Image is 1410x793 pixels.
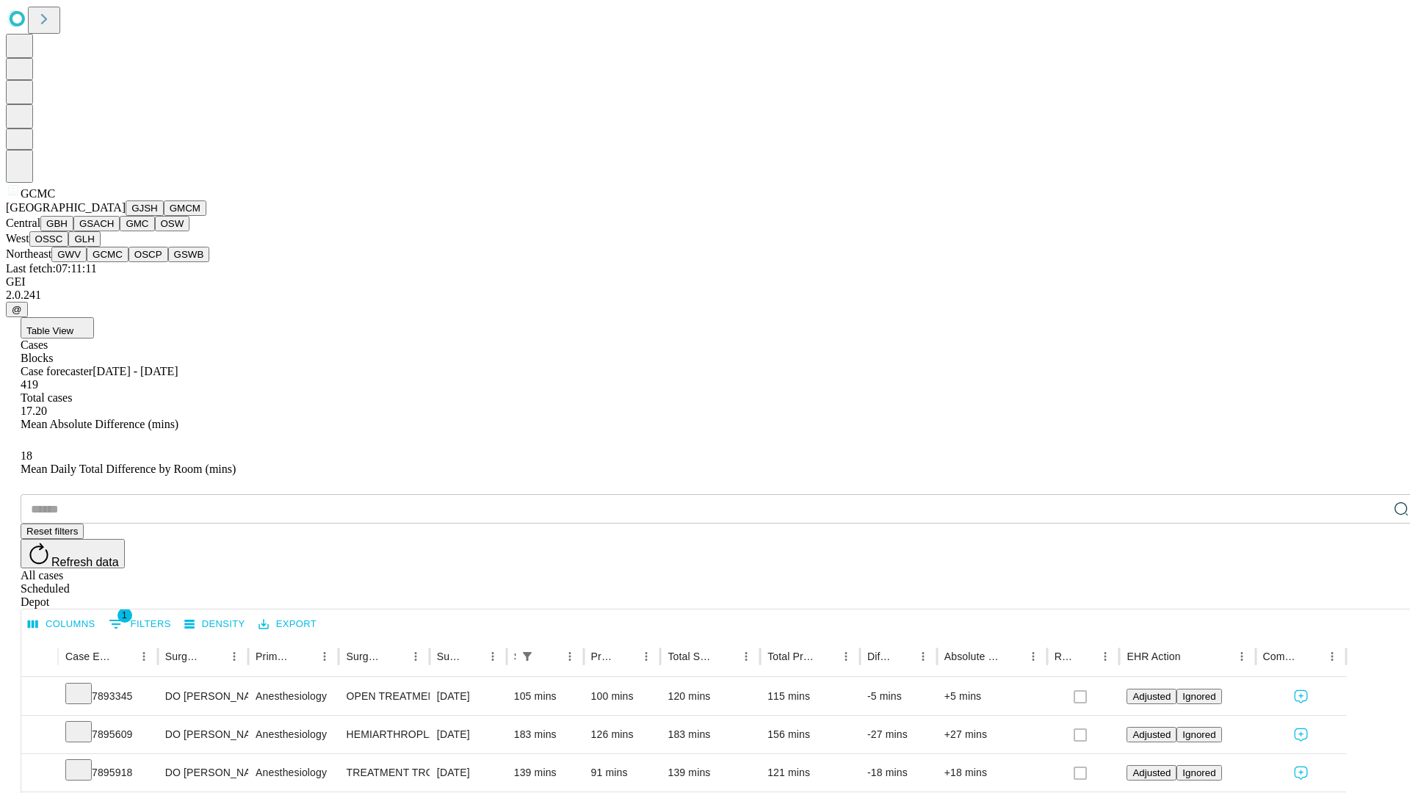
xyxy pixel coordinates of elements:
[615,646,636,667] button: Sort
[113,646,134,667] button: Sort
[1002,646,1023,667] button: Sort
[29,684,51,710] button: Expand
[867,716,930,753] div: -27 mins
[21,391,72,404] span: Total cases
[346,678,422,715] div: OPEN TREATMENT DISTAL RADIAL EXTRA ARTICULAR FRACTURE OR EPIPHYSEAL SEPARATION [MEDICAL_DATA]
[29,723,51,748] button: Expand
[767,651,814,662] div: Total Predicted Duration
[314,646,335,667] button: Menu
[21,524,84,539] button: Reset filters
[165,678,241,715] div: DO [PERSON_NAME]
[944,716,1040,753] div: +27 mins
[736,646,756,667] button: Menu
[26,325,73,336] span: Table View
[1176,689,1221,704] button: Ignored
[165,716,241,753] div: DO [PERSON_NAME]
[462,646,482,667] button: Sort
[256,651,292,662] div: Primary Service
[514,678,576,715] div: 105 mins
[346,716,422,753] div: HEMIARTHROPLASTY HIP
[168,247,210,262] button: GSWB
[21,449,32,462] span: 18
[26,526,78,537] span: Reset filters
[944,651,1001,662] div: Absolute Difference
[1301,646,1322,667] button: Sort
[1322,646,1342,667] button: Menu
[482,646,503,667] button: Menu
[1127,765,1176,781] button: Adjusted
[517,646,538,667] div: 1 active filter
[256,716,331,753] div: Anesthesiology
[164,200,206,216] button: GMCM
[256,678,331,715] div: Anesthesiology
[21,365,93,377] span: Case forecaster
[437,678,499,715] div: [DATE]
[346,651,383,662] div: Surgery Name
[913,646,933,667] button: Menu
[1074,646,1095,667] button: Sort
[21,418,178,430] span: Mean Absolute Difference (mins)
[668,754,753,792] div: 139 mins
[1176,727,1221,742] button: Ignored
[715,646,736,667] button: Sort
[668,678,753,715] div: 120 mins
[65,716,151,753] div: 7895609
[767,716,853,753] div: 156 mins
[165,754,241,792] div: DO [PERSON_NAME]
[21,463,236,475] span: Mean Daily Total Difference by Room (mins)
[256,754,331,792] div: Anesthesiology
[1127,727,1176,742] button: Adjusted
[40,216,73,231] button: GBH
[29,231,69,247] button: OSSC
[1182,646,1203,667] button: Sort
[1182,691,1215,702] span: Ignored
[591,716,654,753] div: 126 mins
[1182,767,1215,778] span: Ignored
[1127,689,1176,704] button: Adjusted
[87,247,129,262] button: GCMC
[134,646,154,667] button: Menu
[1132,767,1171,778] span: Adjusted
[437,651,460,662] div: Surgery Date
[21,539,125,568] button: Refresh data
[21,187,55,200] span: GCMC
[560,646,580,667] button: Menu
[21,317,94,338] button: Table View
[815,646,836,667] button: Sort
[944,754,1040,792] div: +18 mins
[405,646,426,667] button: Menu
[385,646,405,667] button: Sort
[836,646,856,667] button: Menu
[1182,729,1215,740] span: Ignored
[203,646,224,667] button: Sort
[514,754,576,792] div: 139 mins
[65,678,151,715] div: 7893345
[1176,765,1221,781] button: Ignored
[294,646,314,667] button: Sort
[65,651,112,662] div: Case Epic Id
[1263,651,1300,662] div: Comments
[6,247,51,260] span: Northeast
[437,754,499,792] div: [DATE]
[892,646,913,667] button: Sort
[51,556,119,568] span: Refresh data
[29,761,51,786] button: Expand
[1132,691,1171,702] span: Adjusted
[181,613,249,636] button: Density
[517,646,538,667] button: Show filters
[126,200,164,216] button: GJSH
[1055,651,1074,662] div: Resolved in EHR
[867,754,930,792] div: -18 mins
[6,289,1404,302] div: 2.0.241
[591,678,654,715] div: 100 mins
[6,275,1404,289] div: GEI
[12,304,22,315] span: @
[591,754,654,792] div: 91 mins
[867,651,891,662] div: Difference
[514,651,516,662] div: Scheduled In Room Duration
[1095,646,1116,667] button: Menu
[767,678,853,715] div: 115 mins
[346,754,422,792] div: TREATMENT TROCHANTERIC [MEDICAL_DATA] FRACTURE INTERMEDULLARY ROD
[73,216,120,231] button: GSACH
[767,754,853,792] div: 121 mins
